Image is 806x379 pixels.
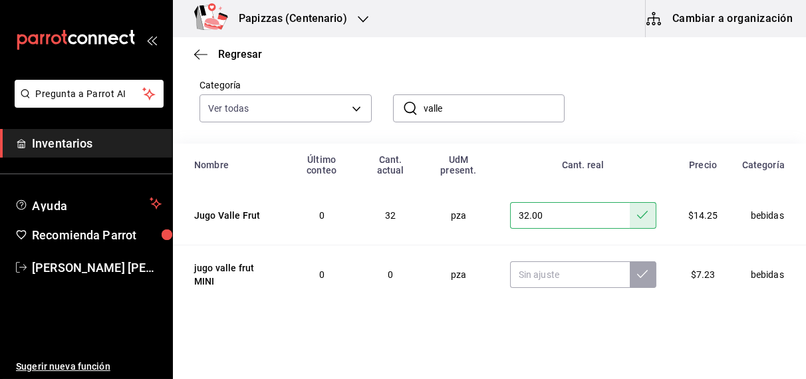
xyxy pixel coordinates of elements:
[388,269,393,280] span: 0
[16,360,162,374] span: Sugerir nueva función
[32,226,162,244] span: Recomienda Parrot
[36,87,143,101] span: Pregunta a Parrot AI
[15,80,164,108] button: Pregunta a Parrot AI
[9,96,164,110] a: Pregunta a Parrot AI
[293,154,350,176] div: Último conteo
[510,261,630,288] input: Sin ajuste
[319,210,325,221] span: 0
[502,160,664,170] div: Cant. real
[146,35,157,45] button: open_drawer_menu
[691,269,716,280] span: $7.23
[208,102,249,115] span: Ver todas
[194,160,277,170] div: Nombre
[680,160,726,170] div: Precio
[688,210,718,221] span: $14.25
[200,81,372,90] label: Categoría
[424,95,565,122] input: Buscar nombre de insumo
[173,245,285,305] td: jugo valle frut MINI
[423,186,494,245] td: pza
[734,186,806,245] td: bebidas
[734,245,806,305] td: bebidas
[366,154,415,176] div: Cant. actual
[423,245,494,305] td: pza
[173,186,285,245] td: Jugo Valle Frut
[431,154,486,176] div: UdM present.
[742,160,785,170] div: Categoría
[510,202,630,229] input: Sin ajuste
[32,195,144,211] span: Ayuda
[194,48,262,61] button: Regresar
[32,134,162,152] span: Inventarios
[218,48,262,61] span: Regresar
[319,269,325,280] span: 0
[228,11,347,27] h3: Papizzas (Centenario)
[32,259,162,277] span: [PERSON_NAME] [PERSON_NAME]
[385,210,396,221] span: 32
